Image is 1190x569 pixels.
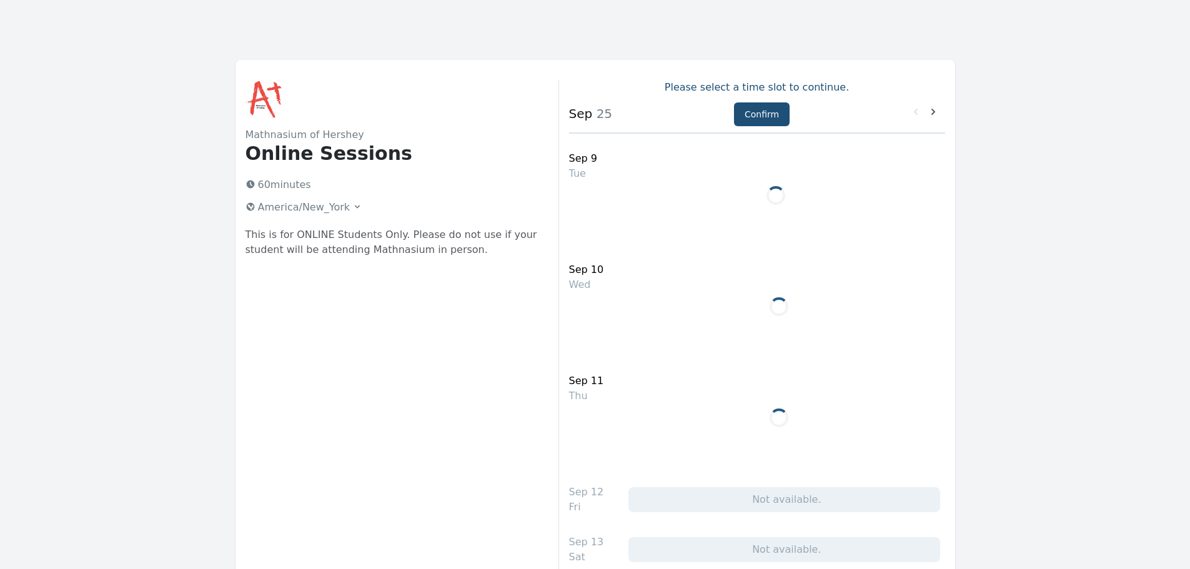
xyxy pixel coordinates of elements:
[628,487,940,512] div: Not available.
[569,374,604,388] div: Sep 11
[569,106,593,121] strong: Sep
[569,166,597,181] div: Tue
[569,500,604,515] div: Fri
[569,550,604,565] div: Sat
[734,102,790,126] button: Confirm
[569,485,604,500] div: Sep 12
[240,197,368,217] button: America/New_York
[245,127,538,142] h2: Mathnasium of Hershey
[569,262,604,277] div: Sep 10
[569,388,604,403] div: Thu
[569,80,945,95] p: Please select a time slot to continue.
[592,106,612,121] span: 25
[569,535,604,550] div: Sep 13
[245,142,538,165] h1: Online Sessions
[245,227,538,257] p: This is for ONLINE Students Only. Please do not use if your student will be attending Mathnasium ...
[245,80,285,120] img: Mathnasium of Hershey
[569,151,597,166] div: Sep 9
[569,277,604,292] div: Wed
[628,537,940,562] div: Not available.
[240,175,538,195] p: 60 minutes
